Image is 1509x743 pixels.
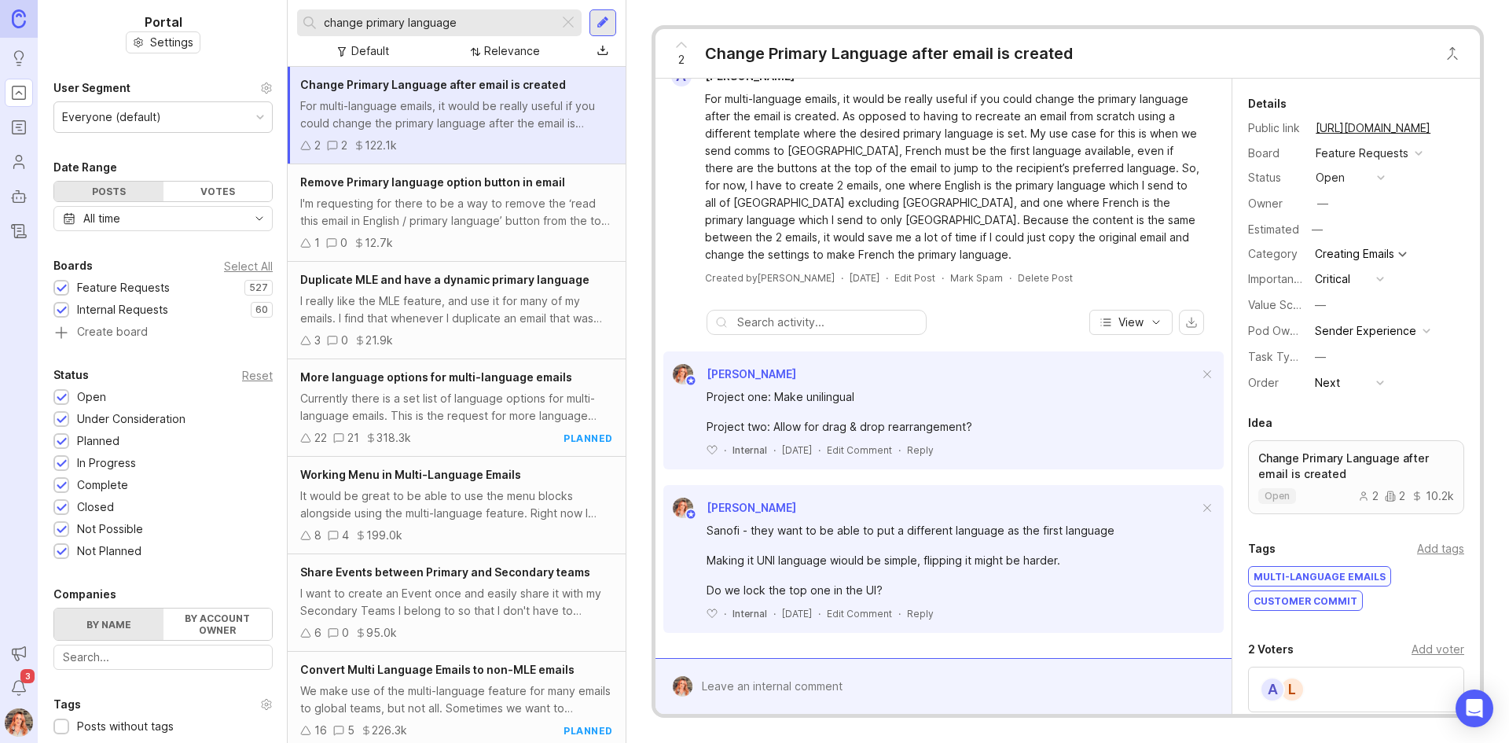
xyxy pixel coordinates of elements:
[314,332,321,349] div: 3
[5,639,33,668] button: Announcements
[366,527,402,544] div: 199.0k
[707,582,1199,599] div: Do we lock the top one in the UI?
[707,552,1199,569] div: Making it UNI language wiould be simple, flipping it might be harder.
[63,649,263,666] input: Search...
[1315,374,1340,392] div: Next
[724,607,726,620] div: ·
[365,234,393,252] div: 12.7k
[314,624,321,642] div: 6
[1249,567,1390,586] div: Multi-language emails
[1248,224,1299,235] div: Estimated
[773,607,776,620] div: ·
[341,137,347,154] div: 2
[342,624,349,642] div: 0
[347,429,359,447] div: 21
[351,42,389,60] div: Default
[1248,120,1303,137] div: Public link
[126,31,200,53] button: Settings
[300,292,613,327] div: I really like the MLE feature, and use it for many of my emails. I find that whenever I duplicate...
[77,432,119,450] div: Planned
[1456,690,1493,727] div: Open Intercom Messenger
[1311,118,1435,138] a: [URL][DOMAIN_NAME]
[1179,310,1204,335] button: export comments
[1412,641,1464,658] div: Add voter
[77,301,168,318] div: Internal Requests
[1248,640,1294,659] div: 2 Voters
[5,113,33,142] a: Roadmaps
[1317,195,1328,212] div: —
[1248,272,1307,285] label: Importance
[300,487,613,522] div: It would be great to be able to use the menu blocks alongside using the multi-language feature. R...
[365,137,397,154] div: 122.1k
[77,718,174,735] div: Posts without tags
[5,674,33,702] button: Notifications
[341,332,348,349] div: 0
[300,663,575,676] span: Convert Multi Language Emails to non-MLE emails
[1316,145,1408,162] div: Feature Requests
[54,609,163,640] label: By name
[707,388,1199,406] div: Project one: Make unilingual
[249,281,268,294] p: 527
[314,722,327,739] div: 16
[1315,322,1416,340] div: Sender Experience
[163,609,273,640] label: By account owner
[1412,491,1454,502] div: 10.2k
[782,443,812,457] span: [DATE]
[288,554,626,652] a: Share Events between Primary and Secondary teamsI want to create an Event once and easily share i...
[818,443,821,457] div: ·
[484,42,540,60] div: Relevance
[54,182,163,201] div: Posts
[1118,314,1144,330] span: View
[255,303,268,316] p: 60
[1358,491,1379,502] div: 2
[942,271,944,285] div: ·
[886,271,888,285] div: ·
[242,371,273,380] div: Reset
[314,527,321,544] div: 8
[1248,539,1276,558] div: Tags
[907,607,934,620] div: Reply
[667,676,698,697] img: Bronwen W
[1248,324,1328,337] label: Pod Ownership
[564,432,613,445] div: planned
[376,429,411,447] div: 318.3k
[53,256,93,275] div: Boards
[300,565,590,579] span: Share Events between Primary and Secondary teams
[77,388,106,406] div: Open
[1307,219,1327,240] div: —
[163,182,273,201] div: Votes
[288,457,626,554] a: Working Menu in Multi-Language EmailsIt would be great to be able to use the menu blocks alongsid...
[300,390,613,425] div: Currently there is a set list of language options for multi-language emails. This is the request ...
[53,585,116,604] div: Companies
[300,78,566,91] span: Change Primary Language after email is created
[1258,451,1454,482] p: Change Primary Language after email is created
[1280,677,1305,702] div: L
[668,364,699,384] img: Bronwen W
[732,443,767,457] div: Internal
[1248,414,1272,432] div: Idea
[841,271,843,285] div: ·
[724,443,726,457] div: ·
[1265,490,1290,502] p: open
[83,210,120,227] div: All time
[5,44,33,72] a: Ideas
[663,364,796,384] a: Bronwen W[PERSON_NAME]
[372,722,407,739] div: 226.3k
[707,501,796,514] span: [PERSON_NAME]
[663,498,796,518] a: Bronwen W[PERSON_NAME]
[77,476,128,494] div: Complete
[347,722,354,739] div: 5
[300,175,565,189] span: Remove Primary language option button in email
[77,520,143,538] div: Not Possible
[77,279,170,296] div: Feature Requests
[827,607,892,620] div: Edit Comment
[1316,169,1345,186] div: open
[1248,245,1303,263] div: Category
[1089,310,1173,335] button: View
[1248,440,1464,514] a: Change Primary Language after email is createdopen2210.2k
[5,182,33,211] a: Autopilot
[1009,271,1012,285] div: ·
[300,468,521,481] span: Working Menu in Multi-Language Emails
[898,443,901,457] div: ·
